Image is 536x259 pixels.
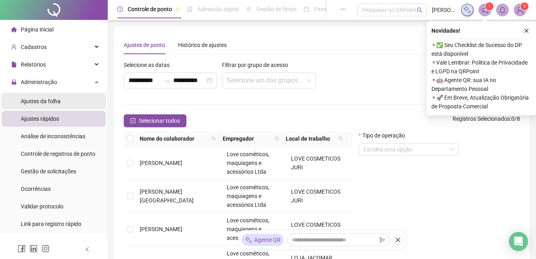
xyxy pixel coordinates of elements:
[481,6,489,14] span: notification
[227,217,269,241] span: Love cosméticos, maquiagens e acessórios Ltda
[117,6,123,12] span: clock-circle
[520,2,528,10] sup: Atualize o seu contato no menu Meus Dados
[164,77,170,84] span: swap-right
[130,118,136,124] span: check-square
[256,6,297,12] span: Gestão de férias
[140,226,182,232] span: [PERSON_NAME]
[431,93,531,111] span: ⚬ 🚀 Em Breve, Atualização Obrigatória de Proposta Comercial
[431,26,460,35] span: Novidades !
[42,245,49,253] span: instagram
[21,203,63,210] span: Validar protocolo
[485,2,493,10] sup: 1
[395,237,401,243] span: close
[21,79,57,85] span: Administração
[314,6,345,12] span: Painel do DP
[21,151,95,157] span: Controle de registros de ponto
[488,4,491,9] span: 1
[291,155,340,171] span: LOVE COSMETICOS JURI
[210,133,218,145] span: search
[164,77,170,84] span: to
[128,6,172,12] span: Controle de ponto
[21,61,46,68] span: Relatórios
[514,4,526,16] img: 64524
[431,58,531,76] span: ⚬ Vale Lembrar: Política de Privacidade e LGPD na QRPoint
[417,7,423,13] span: search
[340,6,346,12] span: ellipsis
[523,4,526,9] span: 1
[175,7,180,12] span: pushpin
[453,116,510,122] span: Registros Selecionados
[21,168,76,175] span: Gestão de solicitações
[291,188,340,204] span: LOVE COSMETICOS JURI
[187,6,193,12] span: file-done
[21,116,59,122] span: Ajustes rápidos
[275,136,279,141] span: search
[198,6,239,12] span: Admissão digital
[338,136,343,141] span: search
[246,6,251,12] span: sun
[304,6,309,12] span: dashboard
[11,62,17,67] span: file
[30,245,38,253] span: linkedin
[140,160,182,166] span: [PERSON_NAME]
[21,26,53,33] span: Página inicial
[21,186,51,192] span: Ocorrências
[140,134,208,143] span: Nome do colaborador
[227,184,269,208] span: Love cosméticos, maquiagens e acessórios Ltda
[432,6,456,14] span: [PERSON_NAME]
[509,232,528,251] div: Open Intercom Messenger
[21,44,47,50] span: Cadastros
[139,116,180,125] span: Selecionar todos
[227,151,269,175] span: Love cosméticos, maquiagens e acessórios Ltda
[499,6,506,14] span: bell
[359,131,410,140] label: Tipo de operação
[85,247,90,252] span: left
[140,188,194,204] span: [PERSON_NAME] [GEOGRAPHIC_DATA]
[241,234,284,246] div: Agente QR
[380,237,385,243] span: send
[453,114,520,127] span: : 0 / 8
[286,134,335,143] span: Local de trabalho
[291,222,340,237] span: LOVE COSMETICOS JURI
[273,133,281,145] span: search
[124,61,175,69] label: Selecione as datas
[463,6,472,14] img: sparkle-icon.fc2bf0ac1784a2077858766a79e2daf3.svg
[431,76,531,93] span: ⚬ 🤖 Agente QR: sua IA no Departamento Pessoal
[21,221,81,227] span: Link para registro rápido
[11,79,17,85] span: lock
[212,136,216,141] span: search
[124,114,186,127] button: Selecionar todos
[222,61,293,69] label: Filtrar por grupo de acesso
[21,133,85,139] span: Análise de inconsistências
[11,27,17,32] span: home
[178,41,227,49] div: Histórico de ajustes
[431,41,531,58] span: ⚬ ✅ Seu Checklist de Sucesso do DP está disponível
[524,28,529,33] span: close
[11,44,17,50] span: user-add
[223,134,271,143] span: Empregador
[21,98,61,104] span: Ajustes da folha
[124,41,165,49] div: Ajustes de ponto
[18,245,26,253] span: facebook
[337,133,345,145] span: search
[245,236,253,244] img: sparkle-icon.fc2bf0ac1784a2077858766a79e2daf3.svg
